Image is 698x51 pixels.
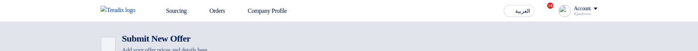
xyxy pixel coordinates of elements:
span: 10 [547,3,553,9]
a: Company Profile [231,3,293,19]
div: Account [574,6,591,12]
a: Sourcing [149,3,193,19]
span: العربية [515,9,530,14]
img: Teradix logo [101,6,140,15]
button: العربية [504,5,534,17]
div: Kjasdwww [574,12,597,16]
img: profile_test.png [559,5,571,17]
h2: Submit New Offer [122,33,207,44]
a: Orders [193,3,231,19]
